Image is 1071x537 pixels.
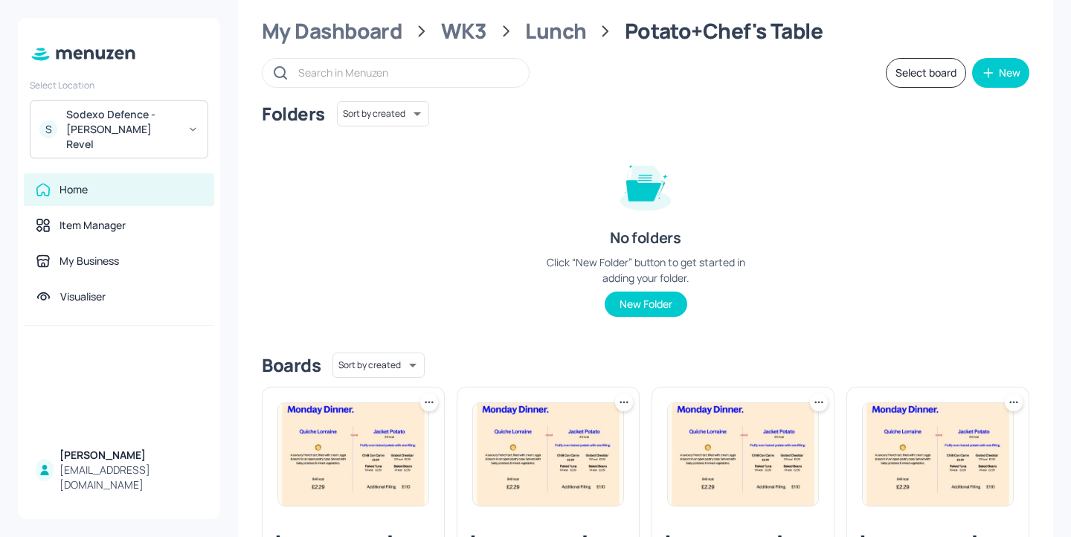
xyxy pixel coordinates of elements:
[262,18,402,45] div: My Dashboard
[863,403,1013,506] img: 2025-08-08-1754661249786kaesz8x1cqb.jpeg
[59,218,126,233] div: Item Manager
[668,403,818,506] img: 2025-08-08-1754661249786kaesz8x1cqb.jpeg
[999,68,1020,78] div: New
[886,58,966,88] button: Select board
[66,107,178,152] div: Sodexo Defence - [PERSON_NAME] Revel
[534,254,757,286] div: Click “New Folder” button to get started in adding your folder.
[59,448,202,463] div: [PERSON_NAME]
[30,79,208,91] div: Select Location
[610,228,681,248] div: No folders
[608,147,683,222] img: folder-empty
[441,18,487,45] div: WK3
[59,254,119,268] div: My Business
[60,289,106,304] div: Visualiser
[525,18,586,45] div: Lunch
[59,463,202,492] div: [EMAIL_ADDRESS][DOMAIN_NAME]
[262,353,321,377] div: Boards
[332,350,425,380] div: Sort by created
[337,99,429,129] div: Sort by created
[625,18,823,45] div: Potato+Chef's Table
[605,292,687,317] button: New Folder
[278,403,428,506] img: 2025-08-08-1754661249786kaesz8x1cqb.jpeg
[262,102,325,126] div: Folders
[39,120,57,138] div: S
[972,58,1029,88] button: New
[59,182,88,197] div: Home
[298,62,514,83] input: Search in Menuzen
[473,403,623,506] img: 2025-08-08-1754661249786kaesz8x1cqb.jpeg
